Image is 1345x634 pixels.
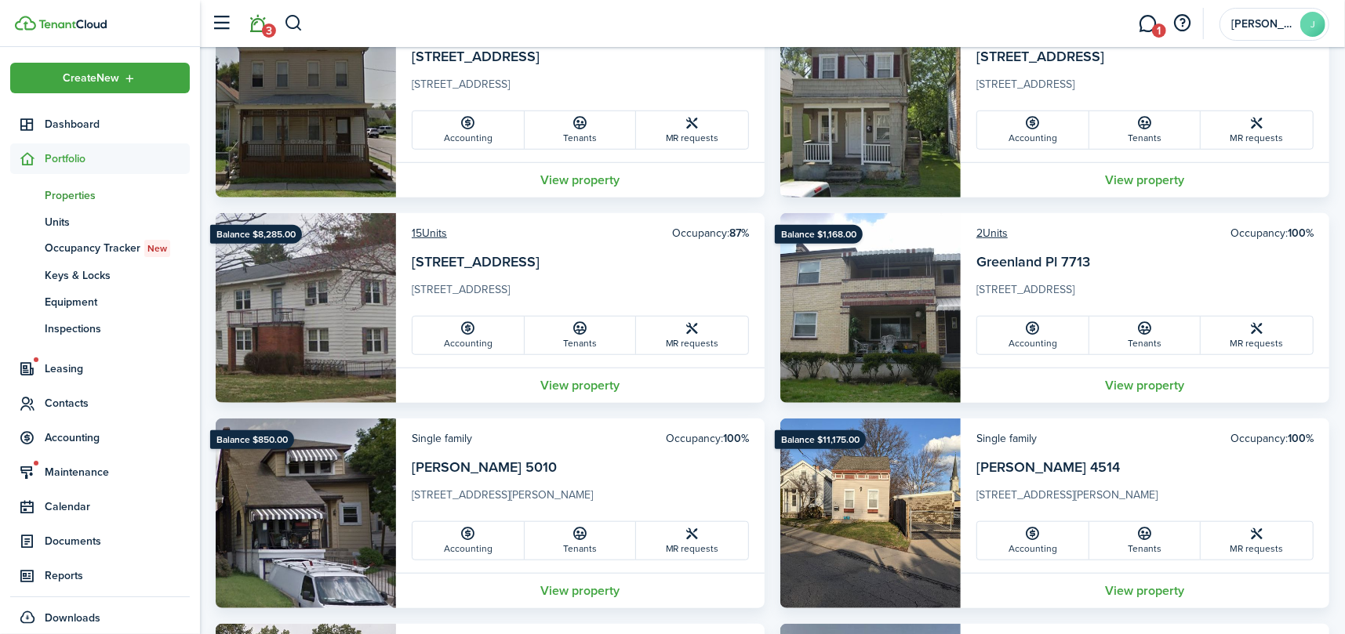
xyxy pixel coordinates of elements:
a: [PERSON_NAME] 4514 [976,457,1120,477]
card-header-left: Single family [976,430,1037,447]
img: TenantCloud [38,20,107,29]
a: Tenants [1089,317,1201,354]
ribbon: Balance $11,175.00 [775,430,866,449]
button: Open resource center [1169,10,1196,37]
span: Accounting [45,429,190,446]
card-header-right: Occupancy: [672,225,749,241]
a: [PERSON_NAME] 5010 [412,457,557,477]
a: Reports [10,560,190,591]
card-header-right: Occupancy: [1230,430,1314,447]
img: Property avatar [216,8,396,197]
a: View property [396,368,765,403]
span: Reports [45,567,190,584]
a: MR requests [636,111,748,149]
card-description: [STREET_ADDRESS] [412,76,749,101]
button: Open menu [10,63,190,93]
card-description: [STREET_ADDRESS][PERSON_NAME] [412,487,749,512]
a: MR requests [1201,111,1313,149]
a: 2Units [976,225,1008,241]
img: TenantCloud [15,16,36,31]
span: 1 [1152,24,1166,38]
a: MR requests [1201,522,1313,560]
img: Property avatar [780,8,961,197]
img: Property avatar [216,418,396,608]
b: 100% [1288,430,1314,447]
img: Property avatar [216,213,396,403]
b: 87% [729,225,749,241]
ribbon: Balance $850.00 [210,430,294,449]
span: Documents [45,533,190,549]
card-description: [STREET_ADDRESS] [976,76,1314,101]
ribbon: Balance $8,285.00 [210,225,302,244]
a: MR requests [636,522,748,560]
span: New [147,241,167,255]
a: Units [10,208,190,235]
a: Tenants [1089,522,1201,560]
span: Calendar [45,498,190,515]
span: Dashboard [45,116,190,132]
button: Open sidebar [207,9,237,38]
a: Accounting [977,522,1089,560]
a: Keys & Locks [10,262,190,288]
a: Dashboard [10,109,190,139]
b: 100% [1288,225,1314,241]
span: Equipment [45,294,190,310]
a: Accounting [413,522,525,560]
a: Accounting [413,317,525,354]
a: MR requests [1201,317,1313,354]
span: Keys & Locks [45,267,190,284]
a: [STREET_ADDRESS] [976,46,1104,67]
a: View property [396,573,765,608]
span: Downloads [45,610,100,626]
span: Contacts [45,395,190,411]
a: Properties [10,182,190,208]
img: Property avatar [780,418,961,608]
card-description: [STREET_ADDRESS] [412,281,749,306]
a: Inspections [10,315,190,342]
card-header-left: Single family [412,430,472,447]
a: Messaging [1133,4,1163,44]
avatar-text: J [1300,12,1325,37]
span: Occupancy Tracker [45,240,190,257]
span: 3 [262,24,276,38]
a: View property [961,368,1329,403]
span: Inspections [45,321,190,337]
button: Search [284,10,304,37]
a: View property [961,573,1329,608]
span: Maintenance [45,464,190,480]
a: Accounting [977,317,1089,354]
card-header-right: Occupancy: [1230,225,1314,241]
a: Greenland Pl 7713 [976,252,1090,272]
span: Portfolio [45,150,190,167]
span: Units [45,214,190,230]
span: Leasing [45,360,190,377]
a: MR requests [636,317,748,354]
a: Occupancy TrackerNew [10,235,190,262]
b: 100% [723,430,749,447]
ribbon: Balance $1,168.00 [775,225,863,244]
a: Tenants [525,111,637,149]
a: [STREET_ADDRESS] [412,252,540,272]
img: Property avatar [780,213,961,403]
a: Tenants [1089,111,1201,149]
card-header-right: Occupancy: [666,430,749,447]
a: [STREET_ADDRESS] [412,46,540,67]
span: Properties [45,187,190,204]
a: Notifications [243,4,273,44]
card-description: [STREET_ADDRESS][PERSON_NAME] [976,487,1314,512]
a: Accounting [977,111,1089,149]
a: Tenants [525,522,637,560]
card-description: [STREET_ADDRESS] [976,281,1314,306]
span: Joe [1231,19,1294,30]
a: View property [396,162,765,197]
a: 15Units [412,225,447,241]
a: View property [961,162,1329,197]
a: Accounting [413,111,525,149]
span: Create New [64,73,120,84]
a: Tenants [525,317,637,354]
a: Equipment [10,288,190,315]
